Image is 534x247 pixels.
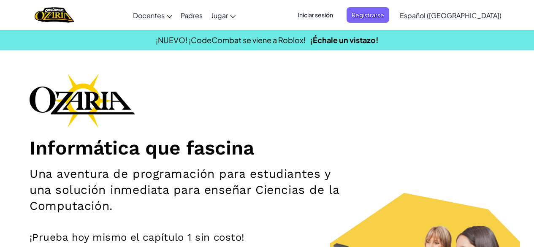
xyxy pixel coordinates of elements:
[347,7,389,23] button: Registrarse
[156,35,306,45] span: ¡NUEVO! ¡CodeCombat se viene a Roblox!
[400,11,501,20] span: Español ([GEOGRAPHIC_DATA])
[35,6,74,24] img: Home
[30,231,504,244] p: ¡Prueba hoy mismo el capítulo 1 sin costo!
[293,7,338,23] button: Iniciar sesión
[30,136,504,160] h1: Informática que fascina
[133,11,165,20] span: Docentes
[30,73,135,128] img: Ozaria branding logo
[30,166,348,214] h2: Una aventura de programación para estudiantes y una solución inmediata para enseñar Ciencias de l...
[207,4,240,27] a: Jugar
[396,4,506,27] a: Español ([GEOGRAPHIC_DATA])
[211,11,228,20] span: Jugar
[176,4,207,27] a: Padres
[310,35,379,45] a: ¡Échale un vistazo!
[35,6,74,24] a: Ozaria by CodeCombat logo
[129,4,176,27] a: Docentes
